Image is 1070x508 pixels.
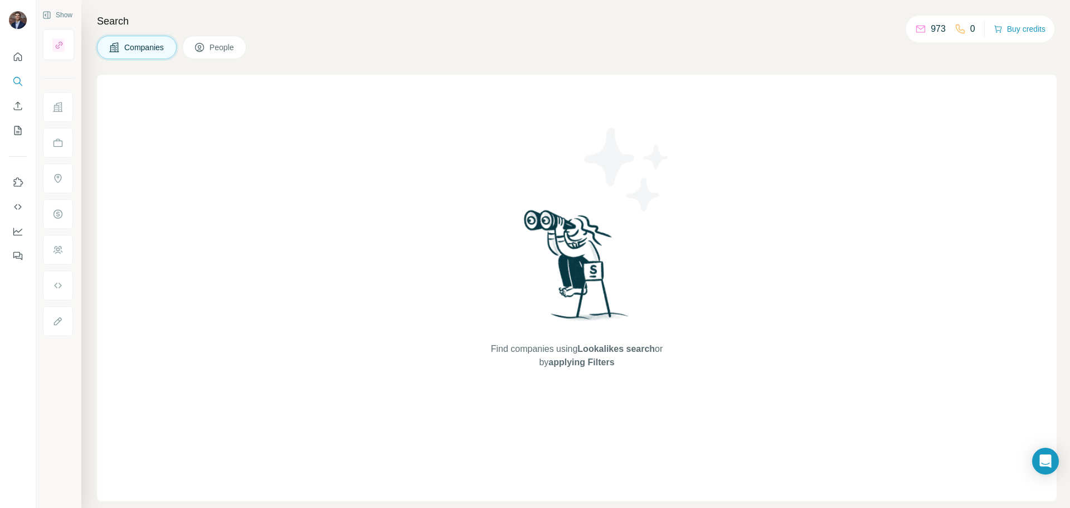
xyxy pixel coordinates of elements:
[97,13,1057,29] h4: Search
[9,47,27,67] button: Quick start
[124,42,165,53] span: Companies
[548,357,614,367] span: applying Filters
[9,71,27,91] button: Search
[970,22,975,36] p: 0
[519,207,635,331] img: Surfe Illustration - Woman searching with binoculars
[9,246,27,266] button: Feedback
[9,120,27,141] button: My lists
[9,221,27,241] button: Dashboard
[577,119,677,220] img: Surfe Illustration - Stars
[1032,448,1059,475] div: Open Intercom Messenger
[210,42,235,53] span: People
[994,21,1045,37] button: Buy credits
[35,7,80,23] button: Show
[931,22,946,36] p: 973
[9,96,27,116] button: Enrich CSV
[488,342,666,369] span: Find companies using or by
[9,172,27,192] button: Use Surfe on LinkedIn
[9,197,27,217] button: Use Surfe API
[9,11,27,29] img: Avatar
[577,344,655,354] span: Lookalikes search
